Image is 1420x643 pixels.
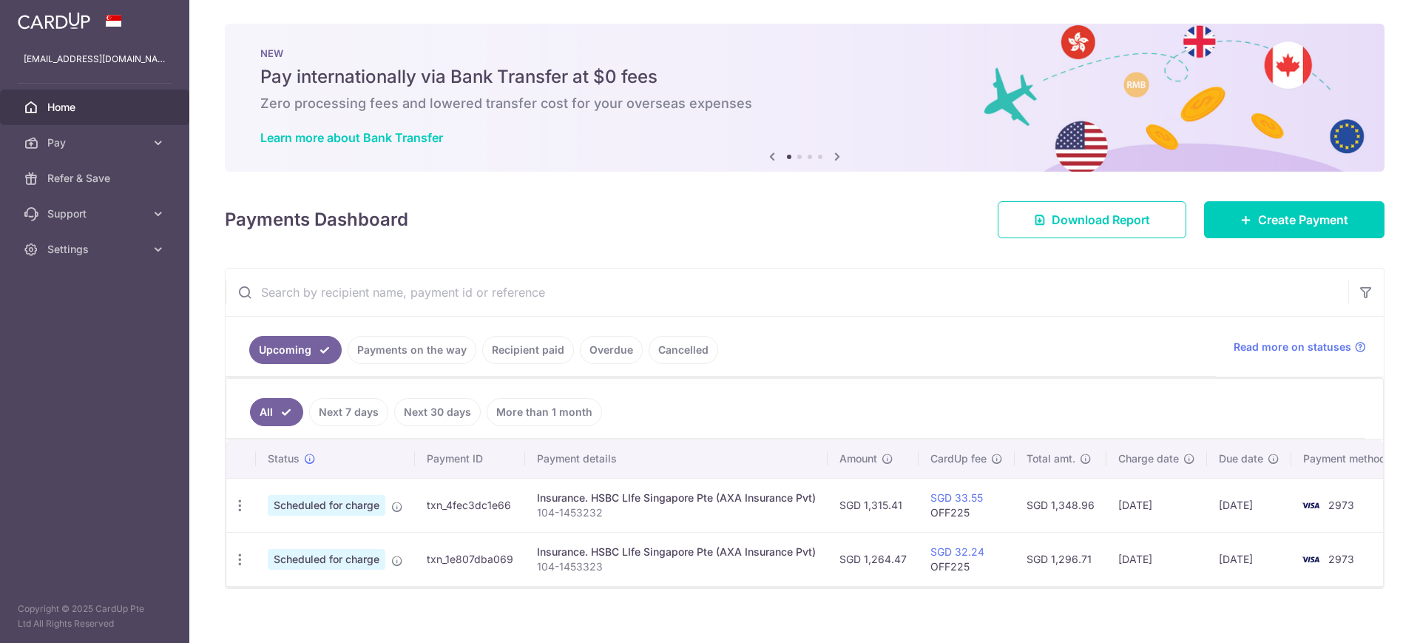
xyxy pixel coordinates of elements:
a: SGD 33.55 [930,491,983,504]
span: Scheduled for charge [268,549,385,570]
td: SGD 1,348.96 [1015,478,1106,532]
span: CardUp fee [930,451,987,466]
span: Download Report [1052,211,1150,229]
td: [DATE] [1106,478,1207,532]
a: Upcoming [249,336,342,364]
input: Search by recipient name, payment id or reference [226,269,1348,316]
td: SGD 1,264.47 [828,532,919,586]
a: Recipient paid [482,336,574,364]
h4: Payments Dashboard [225,206,408,233]
p: 104-1453232 [537,505,816,520]
a: Next 30 days [394,398,481,426]
th: Payment ID [415,440,525,478]
td: [DATE] [1207,532,1291,586]
td: SGD 1,296.71 [1015,532,1106,586]
img: Bank transfer banner [225,24,1384,172]
span: Charge date [1118,451,1179,466]
span: Pay [47,135,145,150]
a: All [250,398,303,426]
p: [EMAIL_ADDRESS][DOMAIN_NAME] [24,52,166,67]
a: Read more on statuses [1234,340,1366,354]
td: [DATE] [1106,532,1207,586]
td: OFF225 [919,478,1015,532]
div: Insurance. HSBC LIfe Singapore Pte (AXA Insurance Pvt) [537,491,816,505]
span: Settings [47,242,145,257]
td: OFF225 [919,532,1015,586]
span: 2973 [1328,499,1354,511]
span: Read more on statuses [1234,340,1351,354]
span: Refer & Save [47,171,145,186]
a: Overdue [580,336,643,364]
span: Scheduled for charge [268,495,385,516]
span: Create Payment [1258,211,1348,229]
th: Payment method [1291,440,1404,478]
p: NEW [260,47,1349,59]
span: Home [47,100,145,115]
span: Status [268,451,300,466]
span: Amount [839,451,877,466]
h5: Pay internationally via Bank Transfer at $0 fees [260,65,1349,89]
span: Due date [1219,451,1263,466]
a: More than 1 month [487,398,602,426]
a: Learn more about Bank Transfer [260,130,443,145]
a: Create Payment [1204,201,1384,238]
a: Download Report [998,201,1186,238]
th: Payment details [525,440,828,478]
span: Total amt. [1027,451,1075,466]
img: Bank Card [1296,551,1325,568]
a: Next 7 days [309,398,388,426]
td: SGD 1,315.41 [828,478,919,532]
div: Insurance. HSBC LIfe Singapore Pte (AXA Insurance Pvt) [537,545,816,559]
td: txn_1e807dba069 [415,532,525,586]
a: Payments on the way [348,336,476,364]
h6: Zero processing fees and lowered transfer cost for your overseas expenses [260,95,1349,112]
td: [DATE] [1207,478,1291,532]
td: txn_4fec3dc1e66 [415,478,525,532]
img: Bank Card [1296,496,1325,514]
a: SGD 32.24 [930,545,984,558]
span: 2973 [1328,553,1354,565]
span: Support [47,206,145,221]
p: 104-1453323 [537,559,816,574]
a: Cancelled [649,336,718,364]
img: CardUp [18,12,90,30]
